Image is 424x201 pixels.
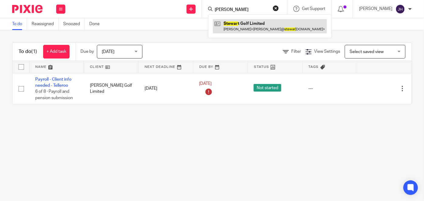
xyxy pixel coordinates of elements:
[314,49,340,54] span: View Settings
[12,18,27,30] a: To do
[395,4,405,14] img: svg%3E
[214,7,269,13] input: Search
[102,50,115,54] span: [DATE]
[12,5,43,13] img: Pixie
[199,82,212,86] span: [DATE]
[308,85,351,92] div: ---
[309,65,319,69] span: Tags
[84,73,138,104] td: [PERSON_NAME] Golf Limited
[32,18,59,30] a: Reassigned
[89,18,104,30] a: Done
[80,49,94,55] p: Due by
[291,49,301,54] span: Filter
[254,84,281,92] span: Not started
[350,50,384,54] span: Select saved view
[273,5,279,11] button: Clear
[43,45,70,59] a: + Add task
[302,7,325,11] span: Get Support
[35,77,71,88] a: Payroll - Client info needed - Telleroo
[35,89,73,100] span: 6 of 8 · Payroll and pension submission
[19,49,37,55] h1: To do
[31,49,37,54] span: (1)
[359,6,392,12] p: [PERSON_NAME]
[138,73,193,104] td: [DATE]
[63,18,85,30] a: Snoozed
